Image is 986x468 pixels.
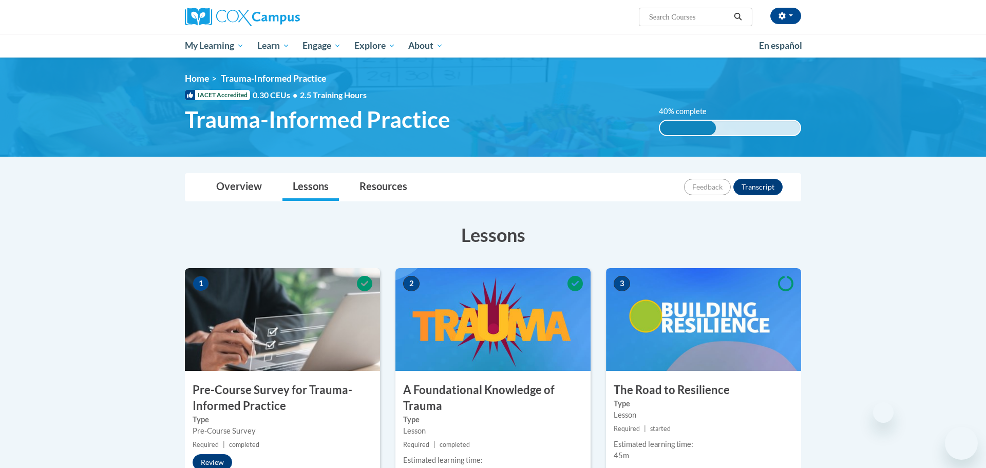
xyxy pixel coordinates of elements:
[300,90,367,100] span: 2.5 Training Hours
[945,427,978,460] iframe: Button to launch messaging window
[606,268,801,371] img: Course Image
[206,174,272,201] a: Overview
[253,89,300,101] span: 0.30 CEUs
[402,34,450,58] a: About
[403,276,420,291] span: 2
[660,121,716,135] div: 40% complete
[403,414,583,425] label: Type
[185,8,380,26] a: Cox Campus
[221,73,326,84] span: Trauma-Informed Practice
[403,425,583,437] div: Lesson
[752,35,809,57] a: En español
[185,8,300,26] img: Cox Campus
[193,441,219,448] span: Required
[185,222,801,248] h3: Lessons
[403,441,429,448] span: Required
[395,382,591,414] h3: A Foundational Knowledge of Trauma
[293,90,297,100] span: •
[348,34,402,58] a: Explore
[257,40,290,52] span: Learn
[185,268,380,371] img: Course Image
[408,40,443,52] span: About
[282,174,339,201] a: Lessons
[193,414,372,425] label: Type
[650,425,671,433] span: started
[759,40,802,51] span: En español
[185,106,450,133] span: Trauma-Informed Practice
[648,11,730,23] input: Search Courses
[185,73,209,84] a: Home
[349,174,418,201] a: Resources
[614,409,793,421] div: Lesson
[229,441,259,448] span: completed
[193,425,372,437] div: Pre-Course Survey
[169,34,817,58] div: Main menu
[178,34,251,58] a: My Learning
[403,455,583,466] div: Estimated learning time:
[354,40,395,52] span: Explore
[193,276,209,291] span: 1
[185,40,244,52] span: My Learning
[185,90,250,100] span: IACET Accredited
[606,382,801,398] h3: The Road to Resilience
[223,441,225,448] span: |
[185,382,380,414] h3: Pre-Course Survey for Trauma-Informed Practice
[395,268,591,371] img: Course Image
[614,276,630,291] span: 3
[684,179,731,195] button: Feedback
[730,11,746,23] button: Search
[614,425,640,433] span: Required
[614,398,793,409] label: Type
[433,441,435,448] span: |
[614,451,629,460] span: 45m
[302,40,341,52] span: Engage
[644,425,646,433] span: |
[873,402,894,423] iframe: Close message
[614,439,793,450] div: Estimated learning time:
[733,179,783,195] button: Transcript
[440,441,470,448] span: completed
[770,8,801,24] button: Account Settings
[251,34,296,58] a: Learn
[296,34,348,58] a: Engage
[659,106,718,117] label: 40% complete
